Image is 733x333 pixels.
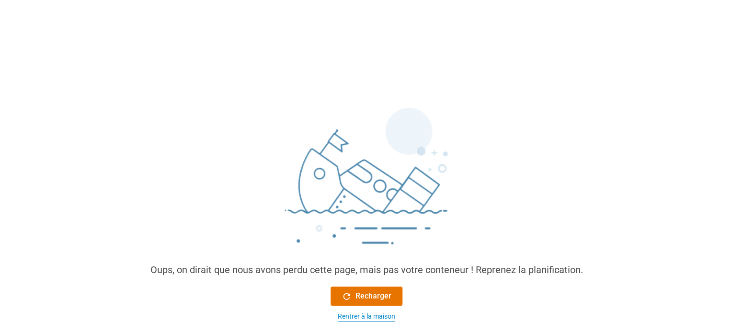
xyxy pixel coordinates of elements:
img: sinking_ship.png [223,103,510,263]
button: Recharger [331,287,402,306]
button: Rentrer à la maison [331,311,402,322]
font: Recharger [355,291,391,300]
font: Oups, on dirait que nous avons perdu cette page, mais pas votre conteneur ! Reprenez la planifica... [150,264,583,276]
font: Rentrer à la maison [338,312,395,320]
